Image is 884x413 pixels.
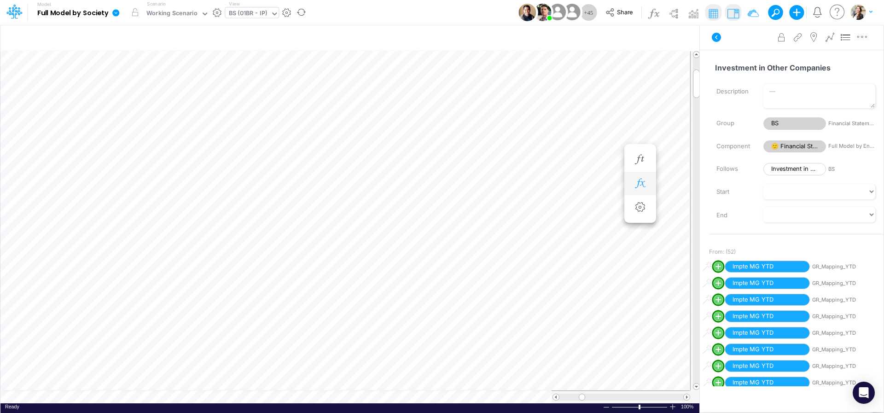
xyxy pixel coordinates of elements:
[725,310,810,323] span: Impte MG YTD
[601,6,639,20] button: Share
[562,2,582,23] img: User Image Icon
[763,117,826,130] span: BS
[37,2,51,7] label: Model
[712,376,725,389] svg: circle with outer border
[147,0,166,7] label: Scenario
[712,260,725,273] svg: circle with outer border
[617,8,633,15] span: Share
[709,248,736,256] span: From: (52)
[710,184,756,200] label: Start
[146,9,198,19] div: Working Scenario
[229,0,239,7] label: View
[725,294,810,306] span: Impte MG YTD
[669,403,676,410] div: Zoom In
[547,2,568,23] img: User Image Icon
[725,360,810,372] span: Impte MG YTD
[229,9,268,19] div: BS (01BR - IP)
[518,4,536,21] img: User Image Icon
[709,59,876,76] input: — Node name —
[828,142,875,150] span: Full Model by Entity
[763,163,826,175] span: Investment in Other Companies
[712,310,725,323] svg: circle with outer border
[725,343,810,356] span: Impte MG YTD
[725,277,810,290] span: Impte MG YTD
[584,10,593,16] span: + 45
[8,29,499,48] input: Type a title here
[712,326,725,339] svg: circle with outer border
[712,277,725,290] svg: circle with outer border
[812,7,823,17] a: Notifications
[710,161,756,177] label: Follows
[712,360,725,372] svg: circle with outer border
[710,84,756,99] label: Description
[5,403,19,410] div: In Ready mode
[725,377,810,389] span: Impte MG YTD
[710,208,756,223] label: End
[603,404,610,411] div: Zoom Out
[725,327,810,339] span: Impte MG YTD
[681,403,695,410] span: 100%
[725,261,810,273] span: Impte MG YTD
[534,4,551,21] img: User Image Icon
[712,293,725,306] svg: circle with outer border
[639,405,640,409] div: Zoom
[828,165,875,173] span: BS
[712,343,725,356] svg: circle with outer border
[681,403,695,410] div: Zoom level
[763,140,826,153] span: 🙂 Financial Statements
[710,116,756,131] label: Group
[37,9,109,17] b: Full Model by Society
[710,139,756,154] label: Component
[611,403,669,410] div: Zoom
[828,120,875,128] span: Financial Statements
[853,382,875,404] div: Open Intercom Messenger
[5,404,19,409] span: Ready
